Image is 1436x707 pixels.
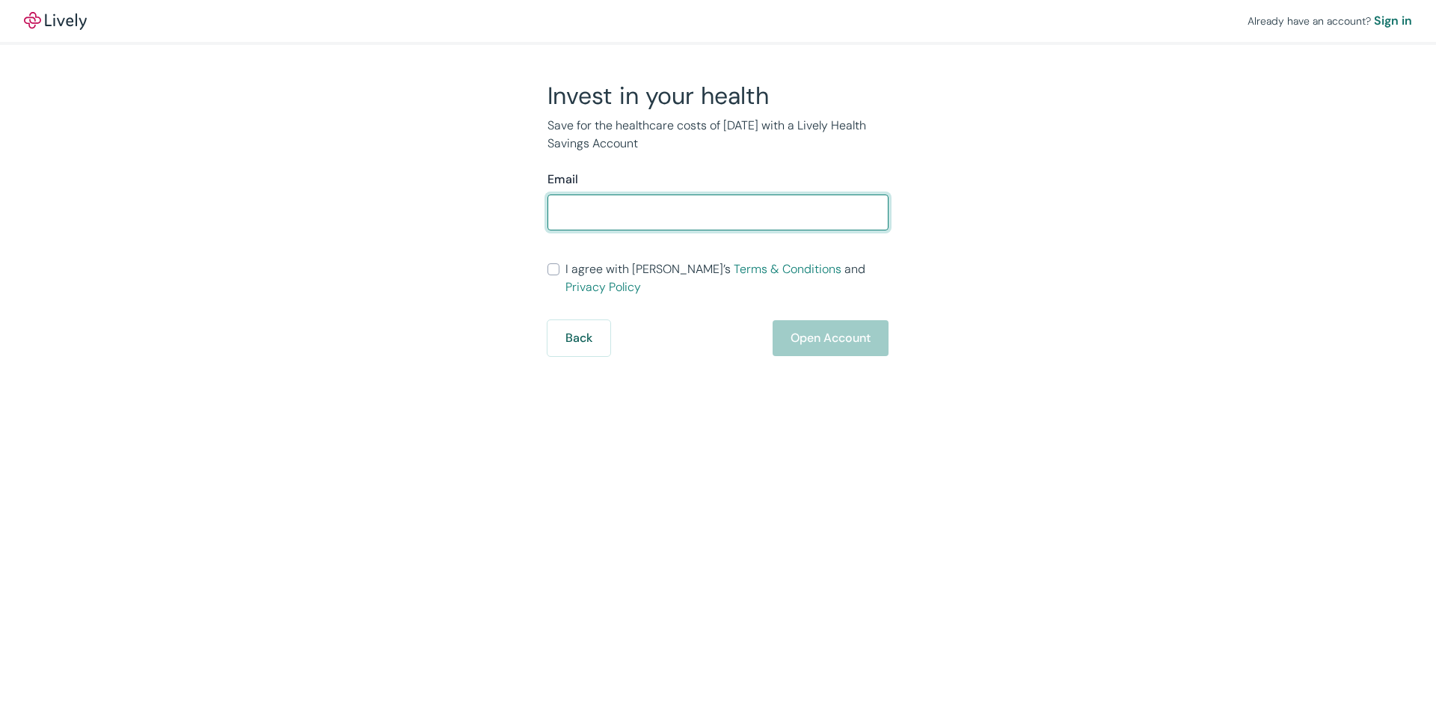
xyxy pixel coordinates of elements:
span: I agree with [PERSON_NAME]’s and [565,260,889,296]
button: Back [547,320,610,356]
a: Privacy Policy [565,279,641,295]
h2: Invest in your health [547,81,889,111]
p: Save for the healthcare costs of [DATE] with a Lively Health Savings Account [547,117,889,153]
img: Lively [24,12,87,30]
a: LivelyLively [24,12,87,30]
div: Already have an account? [1248,12,1412,30]
a: Terms & Conditions [734,261,841,277]
a: Sign in [1374,12,1412,30]
label: Email [547,171,578,189]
